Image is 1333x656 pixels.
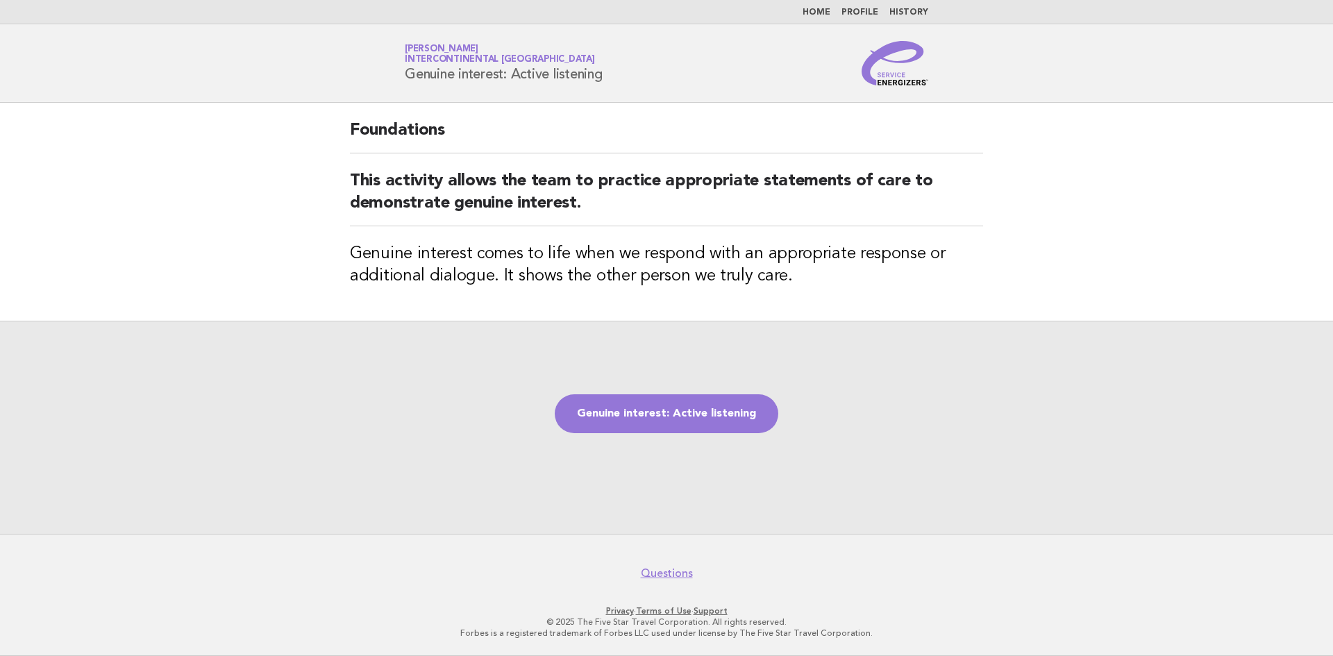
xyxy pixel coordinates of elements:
[350,170,983,226] h2: This activity allows the team to practice appropriate statements of care to demonstrate genuine i...
[803,8,830,17] a: Home
[242,605,1091,616] p: · ·
[641,566,693,580] a: Questions
[350,243,983,287] h3: Genuine interest comes to life when we respond with an appropriate response or additional dialogu...
[606,606,634,616] a: Privacy
[405,56,595,65] span: InterContinental [GEOGRAPHIC_DATA]
[841,8,878,17] a: Profile
[405,45,603,81] h1: Genuine interest: Active listening
[242,616,1091,628] p: © 2025 The Five Star Travel Corporation. All rights reserved.
[405,44,595,64] a: [PERSON_NAME]InterContinental [GEOGRAPHIC_DATA]
[555,394,778,433] a: Genuine interest: Active listening
[694,606,728,616] a: Support
[862,41,928,85] img: Service Energizers
[242,628,1091,639] p: Forbes is a registered trademark of Forbes LLC used under license by The Five Star Travel Corpora...
[889,8,928,17] a: History
[636,606,691,616] a: Terms of Use
[350,119,983,153] h2: Foundations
